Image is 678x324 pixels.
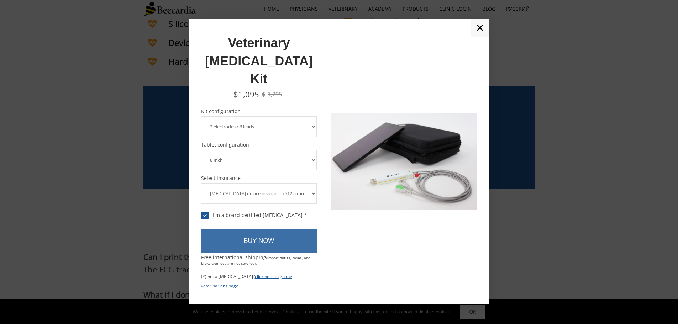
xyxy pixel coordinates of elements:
[201,142,317,147] span: Tablet configuration
[201,212,307,218] div: I'm a board-certified [MEDICAL_DATA] *
[201,176,317,181] span: Select insurance
[201,109,317,114] span: Kit configuration
[262,90,265,98] span: $
[201,150,317,170] select: Tablet configuration
[238,89,259,100] span: 1,095
[471,19,489,37] a: ✕
[201,116,317,137] select: Kit configuration
[201,255,310,266] span: (import duties, taxes, and brokerage fees are not covered)
[201,254,310,266] span: Free international shipping .
[233,89,238,100] span: $
[201,183,317,204] select: Select insurance
[205,36,313,86] span: Veterinary [MEDICAL_DATA] Kit
[268,90,282,98] span: 1,295
[201,229,317,253] a: BUY NOW
[201,273,255,280] span: (*) not a [MEDICAL_DATA]?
